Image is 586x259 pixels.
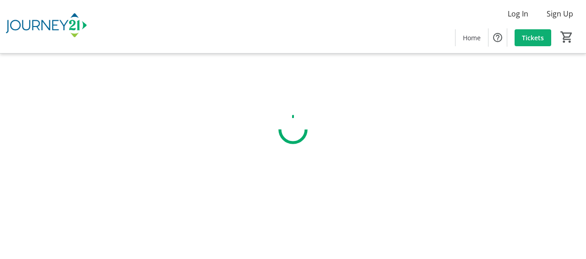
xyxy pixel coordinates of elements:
span: Tickets [522,33,544,43]
a: Home [456,29,488,46]
button: Log In [500,6,536,21]
a: Tickets [515,29,551,46]
span: Sign Up [547,8,573,19]
img: Journey21's Logo [5,4,87,49]
button: Cart [559,29,575,45]
span: Home [463,33,481,43]
span: Log In [508,8,528,19]
button: Sign Up [539,6,581,21]
button: Help [488,28,507,47]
